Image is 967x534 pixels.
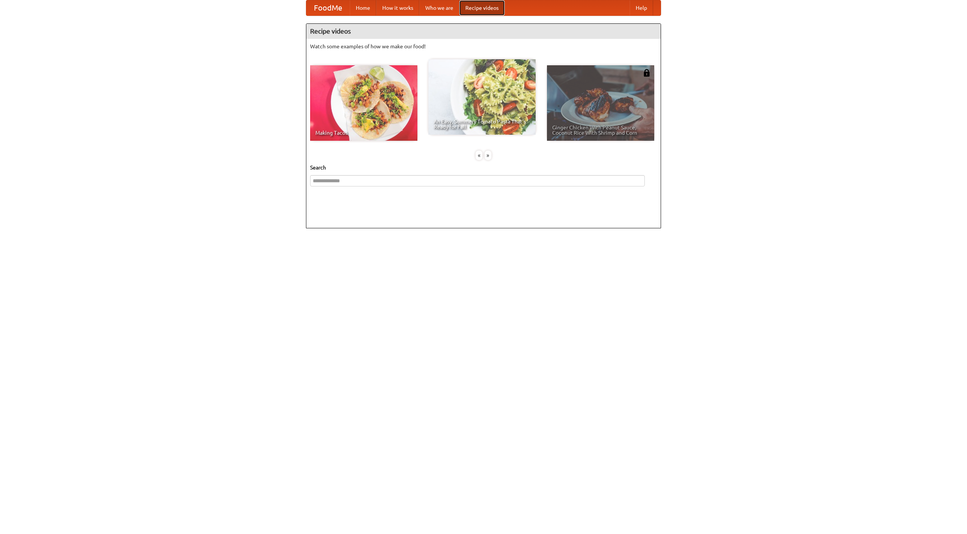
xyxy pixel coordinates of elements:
p: Watch some examples of how we make our food! [310,43,657,50]
div: » [485,151,491,160]
h5: Search [310,164,657,171]
img: 483408.png [643,69,650,77]
h4: Recipe videos [306,24,661,39]
a: Who we are [419,0,459,15]
a: Home [350,0,376,15]
div: « [476,151,482,160]
a: An Easy, Summery Tomato Pasta That's Ready for Fall [428,59,536,135]
span: Making Tacos [315,130,412,135]
span: An Easy, Summery Tomato Pasta That's Ready for Fall [434,119,530,129]
a: Help [630,0,653,15]
a: How it works [376,0,419,15]
a: Recipe videos [459,0,505,15]
a: FoodMe [306,0,350,15]
a: Making Tacos [310,65,417,141]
